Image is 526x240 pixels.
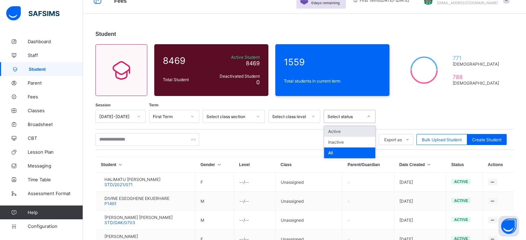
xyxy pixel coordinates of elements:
[454,199,468,203] span: active
[394,157,446,173] th: Date Created
[28,80,83,86] span: Parent
[216,162,222,167] i: Sort in Ascending Order
[275,173,342,192] td: Unassigned
[324,147,375,158] div: All
[452,61,502,67] span: [DEMOGRAPHIC_DATA]
[104,177,160,182] span: HALIMATU [PERSON_NAME]
[324,126,375,137] div: Active
[195,157,234,173] th: Gender
[28,223,83,229] span: Configuration
[104,215,173,220] span: [PERSON_NAME] [PERSON_NAME]
[454,218,468,222] span: active
[394,173,446,192] td: [DATE]
[275,211,342,230] td: Unassigned
[195,211,234,230] td: M
[327,114,363,119] div: Select status
[234,211,275,230] td: --/--
[161,75,209,84] div: Total Student
[422,137,462,142] span: Bulk Upload Student
[211,74,260,79] span: Deactivated Student
[234,173,275,192] td: --/--
[452,74,502,80] span: 788
[311,1,340,5] span: 0 days remaining
[342,157,394,173] th: Parent/Guardian
[28,108,83,113] span: Classes
[324,137,375,147] div: Inactive
[482,157,514,173] th: Actions
[163,55,207,66] span: 8469
[452,80,502,86] span: [DEMOGRAPHIC_DATA]
[394,192,446,211] td: [DATE]
[275,192,342,211] td: Unassigned
[246,60,260,67] span: 8469
[384,137,402,142] span: Export as
[28,39,83,44] span: Dashboard
[104,201,117,206] span: P1461
[28,191,83,196] span: Assessment Format
[104,196,169,201] span: DIVINE ESEOGHENE EKUERHARE
[104,234,138,239] span: [PERSON_NAME]
[96,157,195,173] th: Student
[256,79,260,86] span: 0
[498,216,519,237] button: Open asap
[118,162,123,167] i: Sort in Ascending Order
[234,157,275,173] th: Level
[437,1,498,5] span: [EMAIL_ADDRESS][DOMAIN_NAME]
[472,137,501,142] span: Create Student
[95,103,111,107] span: Session
[104,182,133,187] span: STD/2021/071
[272,114,307,119] div: Select class level
[394,211,446,230] td: [DATE]
[206,114,252,119] div: Select class section
[426,162,432,167] i: Sort in Ascending Order
[104,220,135,225] span: STD/GAK/0703
[99,114,133,119] div: [DATE]-[DATE]
[29,67,83,72] span: Student
[28,163,83,169] span: Messaging
[195,192,234,211] td: M
[6,6,59,21] img: safsims
[28,122,83,127] span: Broadsheet
[234,192,275,211] td: --/--
[195,173,234,192] td: F
[454,180,468,184] span: active
[452,55,502,61] span: 771
[28,135,83,141] span: CBT
[149,103,158,107] span: Term
[28,52,83,58] span: Staff
[284,78,381,84] span: Total students in current term
[28,210,83,215] span: Help
[446,157,483,173] th: Status
[28,149,83,155] span: Lesson Plan
[275,157,342,173] th: Class
[28,177,83,182] span: Time Table
[95,31,116,37] span: Student
[211,55,260,60] span: Active Student
[28,94,83,99] span: Fees
[153,114,186,119] div: First Term
[284,57,381,67] span: 1559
